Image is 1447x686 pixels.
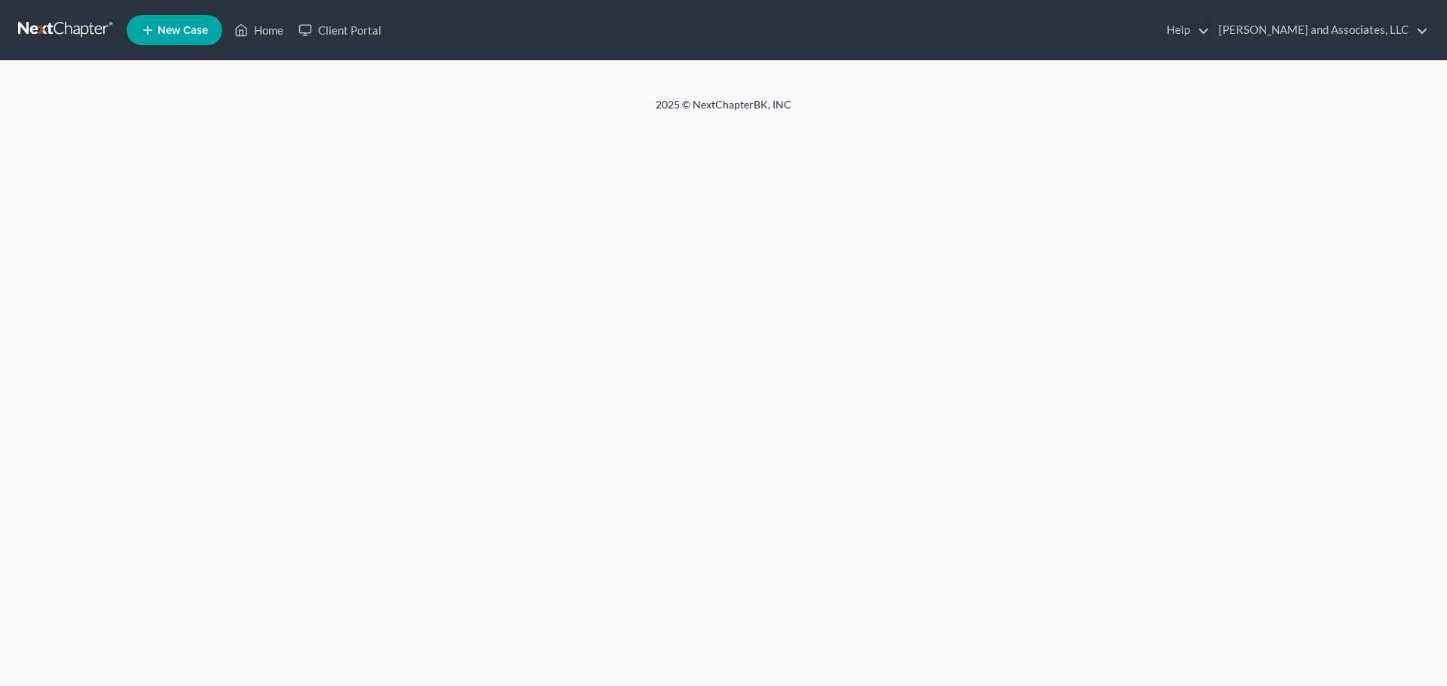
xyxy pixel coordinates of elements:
[294,97,1153,124] div: 2025 © NextChapterBK, INC
[1211,17,1428,44] a: [PERSON_NAME] and Associates, LLC
[127,15,222,45] new-legal-case-button: New Case
[291,17,389,44] a: Client Portal
[1159,17,1210,44] a: Help
[227,17,291,44] a: Home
